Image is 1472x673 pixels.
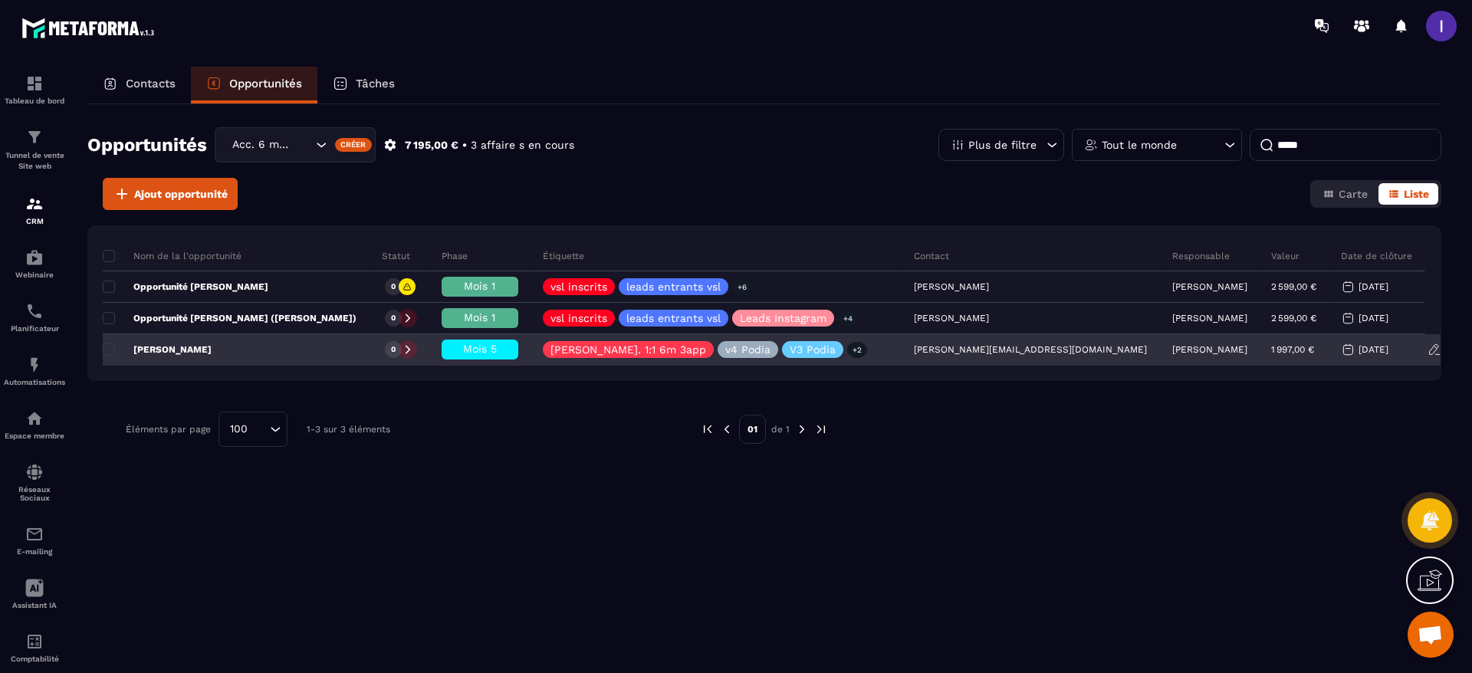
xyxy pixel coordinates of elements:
[550,313,607,323] p: vsl inscrits
[307,424,390,435] p: 1-3 sur 3 éléments
[732,279,752,295] p: +6
[4,601,65,609] p: Assistant IA
[4,655,65,663] p: Comptabilité
[4,451,65,514] a: social-networksocial-networkRéseaux Sociaux
[25,302,44,320] img: scheduler
[4,217,65,225] p: CRM
[191,67,317,103] a: Opportunités
[4,344,65,398] a: automationsautomationsAutomatisations
[126,77,176,90] p: Contacts
[335,138,373,152] div: Créer
[225,421,253,438] span: 100
[4,547,65,556] p: E-mailing
[725,344,770,355] p: v4 Podia
[1359,344,1388,355] p: [DATE]
[720,422,734,436] img: prev
[4,324,65,333] p: Planificateur
[21,14,159,42] img: logo
[4,237,65,291] a: automationsautomationsWebinaire
[215,127,376,163] div: Search for option
[1341,250,1412,262] p: Date de clôture
[464,311,495,323] span: Mois 1
[1404,188,1429,200] span: Liste
[1271,313,1316,323] p: 2 599,00 €
[1271,281,1316,292] p: 2 599,00 €
[464,280,495,292] span: Mois 1
[126,424,211,435] p: Éléments par page
[1271,344,1314,355] p: 1 997,00 €
[771,423,790,435] p: de 1
[1313,183,1377,205] button: Carte
[847,342,867,358] p: +2
[4,63,65,117] a: formationformationTableau de bord
[4,514,65,567] a: emailemailE-mailing
[25,632,44,651] img: accountant
[550,281,607,292] p: vsl inscrits
[442,250,468,262] p: Phase
[25,74,44,93] img: formation
[356,77,395,90] p: Tâches
[4,432,65,440] p: Espace membre
[739,415,766,444] p: 01
[219,412,287,447] div: Search for option
[25,195,44,213] img: formation
[25,128,44,146] img: formation
[1172,344,1247,355] p: [PERSON_NAME]
[25,463,44,481] img: social-network
[1172,313,1247,323] p: [PERSON_NAME]
[914,250,949,262] p: Contact
[790,344,836,355] p: V3 Podia
[4,291,65,344] a: schedulerschedulerPlanificateur
[1339,188,1368,200] span: Carte
[25,248,44,267] img: automations
[4,150,65,172] p: Tunnel de vente Site web
[701,422,715,436] img: prev
[391,281,396,292] p: 0
[87,67,191,103] a: Contacts
[626,313,721,323] p: leads entrants vsl
[4,485,65,502] p: Réseaux Sociaux
[87,130,207,160] h2: Opportunités
[1378,183,1438,205] button: Liste
[229,77,302,90] p: Opportunités
[968,140,1037,150] p: Plus de filtre
[391,344,396,355] p: 0
[471,138,574,153] p: 3 affaire s en cours
[4,567,65,621] a: Assistant IA
[795,422,809,436] img: next
[103,178,238,210] button: Ajout opportunité
[391,313,396,323] p: 0
[228,136,297,153] span: Acc. 6 mois - 3 appels
[25,409,44,428] img: automations
[405,138,458,153] p: 7 195,00 €
[463,343,497,355] span: Mois 5
[1408,612,1454,658] div: Ouvrir le chat
[1359,281,1388,292] p: [DATE]
[626,281,721,292] p: leads entrants vsl
[1172,281,1247,292] p: [PERSON_NAME]
[4,117,65,183] a: formationformationTunnel de vente Site web
[4,97,65,105] p: Tableau de bord
[740,313,826,323] p: Leads Instagram
[134,186,228,202] span: Ajout opportunité
[25,356,44,374] img: automations
[4,398,65,451] a: automationsautomationsEspace membre
[543,250,584,262] p: Étiquette
[1359,313,1388,323] p: [DATE]
[382,250,410,262] p: Statut
[317,67,410,103] a: Tâches
[1102,140,1177,150] p: Tout le monde
[297,136,312,153] input: Search for option
[103,312,356,324] p: Opportunité [PERSON_NAME] ([PERSON_NAME])
[103,343,212,356] p: [PERSON_NAME]
[25,525,44,543] img: email
[4,183,65,237] a: formationformationCRM
[103,281,268,293] p: Opportunité [PERSON_NAME]
[550,344,706,355] p: [PERSON_NAME]. 1:1 6m 3app
[814,422,828,436] img: next
[838,310,858,327] p: +4
[462,138,467,153] p: •
[4,271,65,279] p: Webinaire
[1271,250,1299,262] p: Valeur
[1172,250,1230,262] p: Responsable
